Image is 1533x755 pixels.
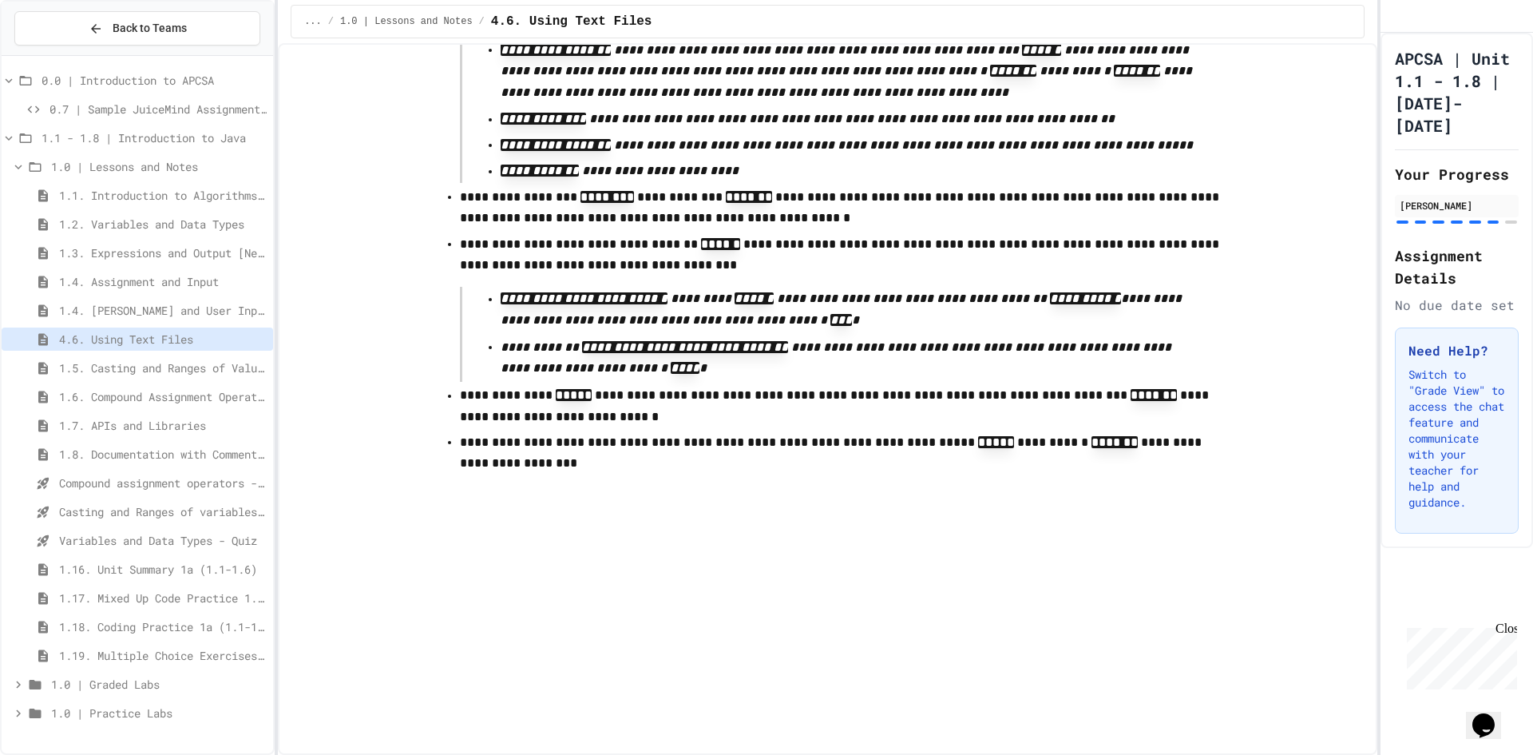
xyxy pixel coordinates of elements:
[59,532,267,549] span: Variables and Data Types - Quiz
[51,676,267,693] span: 1.0 | Graded Labs
[42,72,267,89] span: 0.0 | Introduction to APCSA
[51,158,267,175] span: 1.0 | Lessons and Notes
[51,705,267,721] span: 1.0 | Practice Labs
[42,129,267,146] span: 1.1 - 1.8 | Introduction to Java
[59,561,267,578] span: 1.16. Unit Summary 1a (1.1-1.6)
[1408,367,1505,511] p: Switch to "Grade View" to access the chat feature and communicate with your teacher for help and ...
[59,475,267,491] span: Compound assignment operators - Quiz
[113,20,187,37] span: Back to Teams
[59,503,267,520] span: Casting and Ranges of variables - Quiz
[1395,244,1519,289] h2: Assignment Details
[479,15,485,28] span: /
[59,388,267,405] span: 1.6. Compound Assignment Operators
[59,446,267,463] span: 1.8. Documentation with Comments and Preconditions
[59,417,267,434] span: 1.7. APIs and Libraries
[340,15,473,28] span: 1.0 | Lessons and Notes
[1400,622,1517,689] iframe: chat widget
[1408,341,1505,360] h3: Need Help?
[59,244,267,261] span: 1.3. Expressions and Output [New]
[59,187,267,204] span: 1.1. Introduction to Algorithms, Programming, and Compilers
[1466,691,1517,739] iframe: chat widget
[59,302,267,319] span: 1.4. [PERSON_NAME] and User Input
[59,590,267,606] span: 1.17. Mixed Up Code Practice 1.1-1.6
[50,101,267,117] span: 0.7 | Sample JuiceMind Assignment - [GEOGRAPHIC_DATA]
[59,273,267,290] span: 1.4. Assignment and Input
[14,11,260,46] button: Back to Teams
[59,216,267,232] span: 1.2. Variables and Data Types
[1395,47,1519,137] h1: APCSA | Unit 1.1 - 1.8 | [DATE]-[DATE]
[1395,296,1519,315] div: No due date set
[1395,163,1519,185] h2: Your Progress
[59,647,267,664] span: 1.19. Multiple Choice Exercises for Unit 1a (1.1-1.6)
[59,360,267,376] span: 1.5. Casting and Ranges of Values
[6,6,110,101] div: Chat with us now!Close
[304,15,322,28] span: ...
[59,331,267,348] span: 4.6. Using Text Files
[59,618,267,635] span: 1.18. Coding Practice 1a (1.1-1.6)
[491,12,652,31] span: 4.6. Using Text Files
[1400,198,1514,213] div: [PERSON_NAME]
[328,15,334,28] span: /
